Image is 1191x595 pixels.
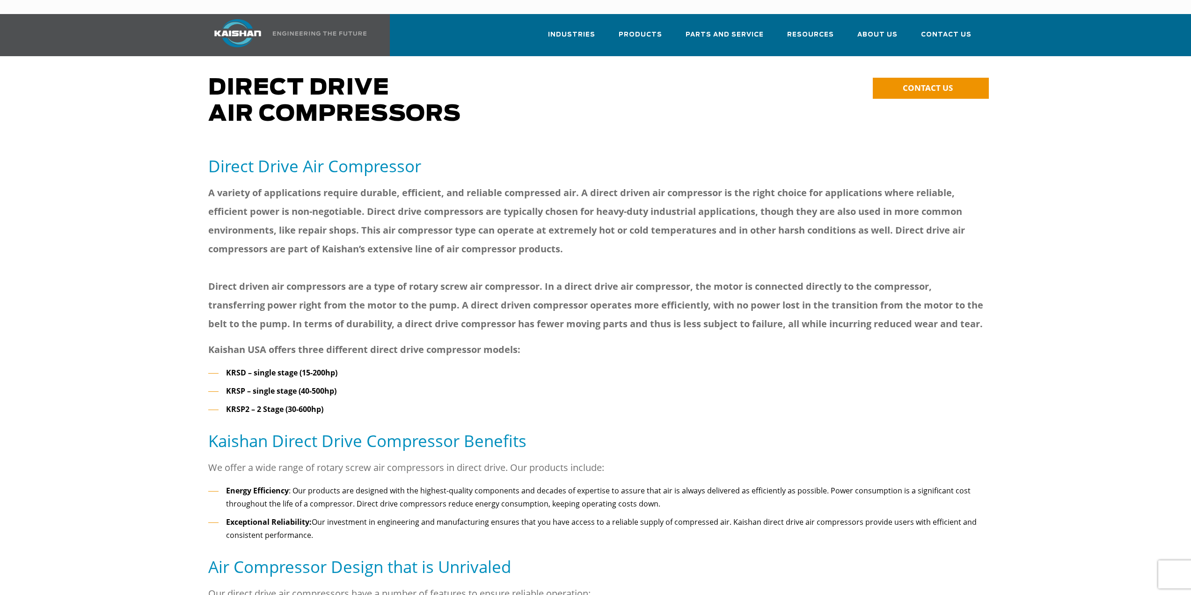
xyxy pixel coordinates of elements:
span: Resources [787,29,834,40]
strong: A variety of applications require durable, efficient, and reliable compressed air. A direct drive... [208,186,965,255]
span: Contact Us [921,29,972,40]
h5: Kaishan Direct Drive Compressor Benefits [208,430,983,451]
span: CONTACT US [903,82,953,93]
h5: Direct Drive Air Compressor [208,155,983,176]
span: Direct Drive Air Compressors [208,77,461,125]
strong: KRSP – single stage (40-500hp) [226,386,336,396]
a: About Us [857,22,898,54]
h5: Air Compressor Design that is Unrivaled [208,556,983,577]
a: CONTACT US [873,78,989,99]
span: Industries [548,29,595,40]
strong: KRSD – single stage (15-200hp) [226,367,337,378]
strong: Energy Efficiency [226,485,289,496]
a: Products [619,22,662,54]
strong: Direct driven air compressors are a type of rotary screw air compressor. In a direct drive air co... [208,280,983,330]
strong: Kaishan USA offers three different direct drive compressor models: [208,343,520,356]
img: kaishan logo [203,19,273,47]
img: Engineering the future [273,31,366,36]
a: Kaishan USA [203,14,368,56]
li: Our investment in engineering and manufacturing ensures that you have access to a reliable supply... [208,515,983,542]
li: : Our products are designed with the highest-quality components and decades of expertise to assur... [208,484,983,511]
span: About Us [857,29,898,40]
a: Contact Us [921,22,972,54]
strong: Exceptional Reliability: [226,517,312,527]
a: Parts and Service [686,22,764,54]
a: Industries [548,22,595,54]
strong: KRSP2 – 2 Stage (30-600hp) [226,404,323,414]
a: Resources [787,22,834,54]
p: We offer a wide range of rotary screw air compressors in direct drive. Our products include: [208,458,983,477]
span: Products [619,29,662,40]
span: Parts and Service [686,29,764,40]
